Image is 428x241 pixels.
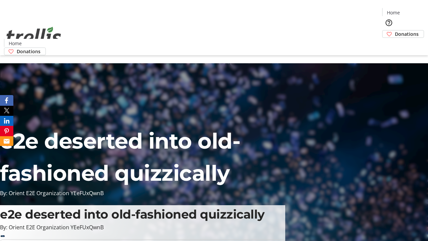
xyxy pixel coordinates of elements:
[395,30,419,37] span: Donations
[4,48,46,55] a: Donations
[382,16,396,29] button: Help
[382,30,424,38] a: Donations
[4,40,26,47] a: Home
[383,9,404,16] a: Home
[387,9,400,16] span: Home
[17,48,40,55] span: Donations
[4,19,64,53] img: Orient E2E Organization YEeFUxQwnB's Logo
[382,38,396,51] button: Cart
[9,40,22,47] span: Home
